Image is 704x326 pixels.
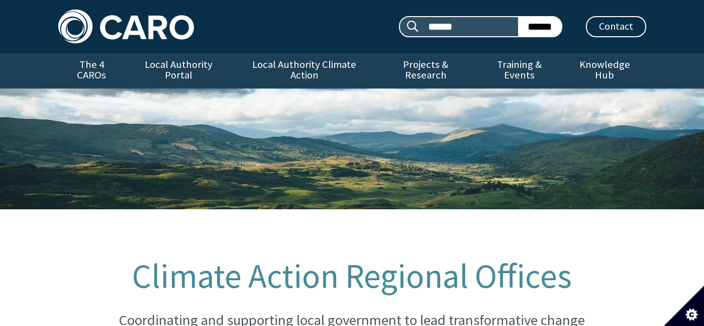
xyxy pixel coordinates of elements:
a: Training & Events [475,53,563,89]
button: Set cookie preferences [664,286,704,326]
img: Caro logo [58,10,194,43]
a: Knowledge Hub [563,53,646,89]
a: Projects & Research [376,53,475,89]
a: Local Authority Portal [125,53,233,89]
a: Contact [586,16,646,37]
a: Local Authority Climate Action [233,53,376,89]
a: The 4 CAROs [58,53,125,89]
h1: Climate Action Regional Offices [108,258,595,295]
